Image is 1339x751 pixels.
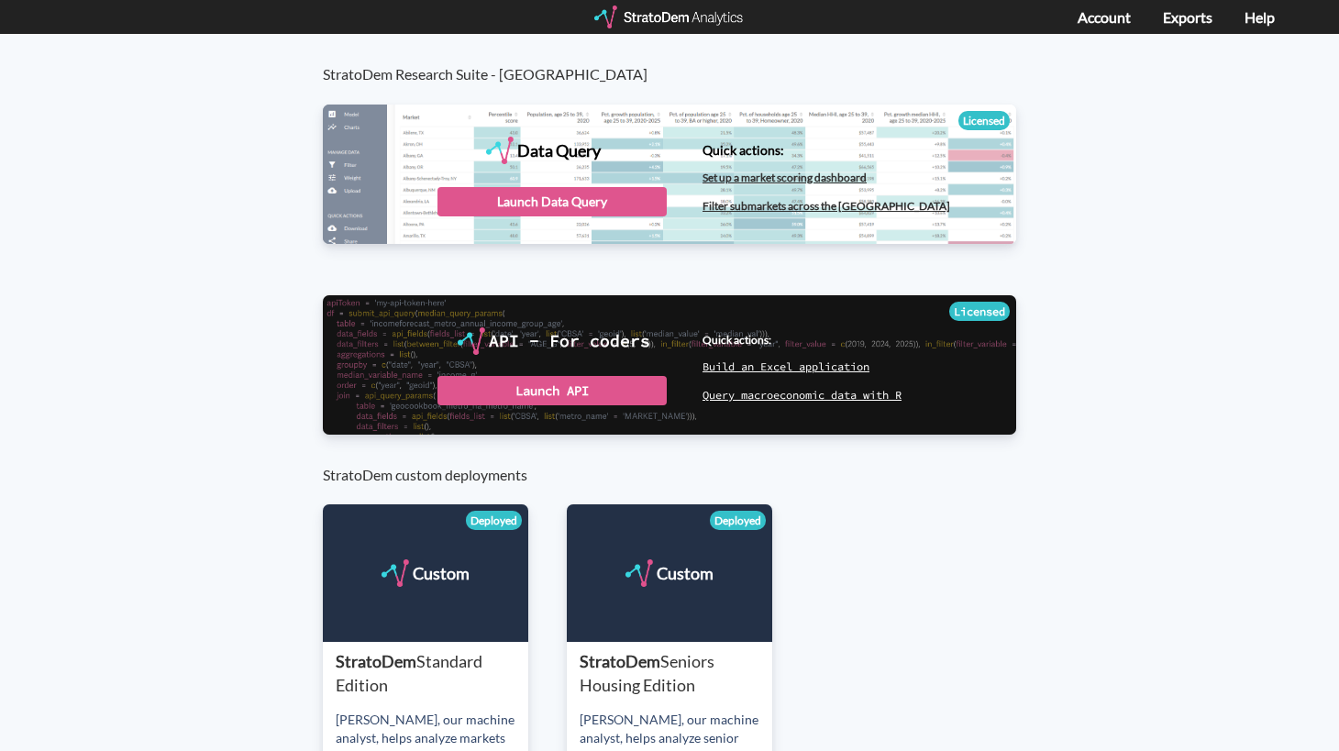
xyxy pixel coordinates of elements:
div: Deployed [466,511,522,530]
div: StratoDem [580,650,772,697]
a: Help [1245,8,1275,26]
span: Seniors Housing Edition [580,651,714,695]
a: Filter submarkets across the [GEOGRAPHIC_DATA] [703,199,950,213]
a: Exports [1163,8,1212,26]
h3: StratoDem Research Suite - [GEOGRAPHIC_DATA] [323,34,1035,83]
div: Launch Data Query [437,187,667,216]
div: StratoDem [336,650,528,697]
a: Build an Excel application [703,359,869,373]
h4: Quick actions: [703,143,950,157]
div: Licensed [949,302,1010,321]
div: Launch API [437,376,667,405]
div: Custom [657,559,714,587]
div: Deployed [710,511,766,530]
div: Data Query [517,137,601,164]
a: Account [1078,8,1131,26]
span: Standard Edition [336,651,482,695]
div: API - For coders [489,327,650,355]
h3: StratoDem custom deployments [323,435,1035,483]
a: Set up a market scoring dashboard [703,171,867,184]
div: Licensed [958,111,1010,130]
h4: Quick actions: [703,334,902,346]
div: Custom [413,559,470,587]
a: Query macroeconomic data with R [703,388,902,402]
